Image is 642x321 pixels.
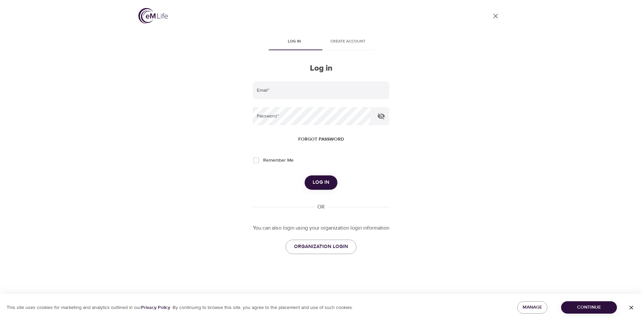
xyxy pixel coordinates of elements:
button: Log in [305,175,337,189]
span: Continue [566,303,612,312]
span: Log in [272,38,317,45]
button: Continue [561,301,617,314]
span: Remember Me [263,157,294,164]
button: Manage [517,301,547,314]
a: Privacy Policy [141,305,170,311]
p: You can also login using your organization login information [253,224,389,232]
span: Log in [313,178,329,187]
span: Forgot password [298,135,344,144]
div: disabled tabs example [253,34,389,50]
h2: Log in [253,64,389,73]
a: ORGANIZATION LOGIN [286,240,356,254]
div: OR [315,203,327,211]
a: close [488,8,504,24]
span: ORGANIZATION LOGIN [294,242,348,251]
span: Create account [325,38,370,45]
button: Forgot password [296,133,347,146]
img: logo [138,8,168,24]
span: Manage [523,303,542,312]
